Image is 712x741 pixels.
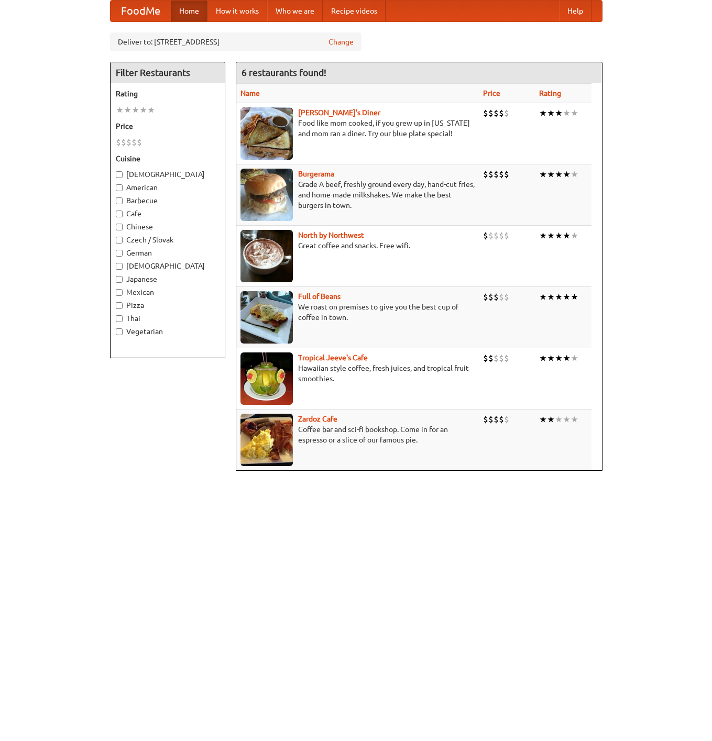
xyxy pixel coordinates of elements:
[504,169,509,180] li: $
[488,291,494,303] li: $
[116,313,220,324] label: Thai
[563,169,571,180] li: ★
[298,231,364,239] a: North by Northwest
[116,276,123,283] input: Japanese
[111,62,225,83] h4: Filter Restaurants
[563,414,571,425] li: ★
[571,352,578,364] li: ★
[242,68,326,78] ng-pluralize: 6 restaurants found!
[547,414,555,425] li: ★
[116,224,123,230] input: Chinese
[559,1,591,21] a: Help
[298,108,380,117] a: [PERSON_NAME]'s Diner
[563,230,571,241] li: ★
[116,315,123,322] input: Thai
[328,37,354,47] a: Change
[121,137,126,148] li: $
[116,289,123,296] input: Mexican
[116,195,220,206] label: Barbecue
[116,121,220,131] h5: Price
[539,230,547,241] li: ★
[116,302,123,309] input: Pizza
[116,261,220,271] label: [DEMOGRAPHIC_DATA]
[563,352,571,364] li: ★
[240,302,475,323] p: We roast on premises to give you the best cup of coffee in town.
[499,414,504,425] li: $
[547,230,555,241] li: ★
[298,170,334,178] a: Burgerama
[539,291,547,303] li: ★
[539,169,547,180] li: ★
[116,197,123,204] input: Barbecue
[126,137,132,148] li: $
[116,89,220,99] h5: Rating
[571,291,578,303] li: ★
[499,169,504,180] li: $
[240,107,293,160] img: sallys.jpg
[240,89,260,97] a: Name
[139,104,147,116] li: ★
[137,137,142,148] li: $
[132,104,139,116] li: ★
[240,352,293,405] img: jeeves.jpg
[494,107,499,119] li: $
[555,352,563,364] li: ★
[555,169,563,180] li: ★
[147,104,155,116] li: ★
[483,230,488,241] li: $
[240,414,293,466] img: zardoz.jpg
[547,169,555,180] li: ★
[116,153,220,164] h5: Cuisine
[240,169,293,221] img: burgerama.jpg
[547,352,555,364] li: ★
[504,230,509,241] li: $
[116,287,220,297] label: Mexican
[240,179,475,211] p: Grade A beef, freshly ground every day, hand-cut fries, and home-made milkshakes. We make the bes...
[488,169,494,180] li: $
[116,184,123,191] input: American
[116,182,220,193] label: American
[504,291,509,303] li: $
[499,230,504,241] li: $
[116,250,123,257] input: German
[483,89,500,97] a: Price
[240,240,475,251] p: Great coffee and snacks. Free wifi.
[116,171,123,178] input: [DEMOGRAPHIC_DATA]
[298,292,341,301] a: Full of Beans
[488,352,494,364] li: $
[555,291,563,303] li: ★
[483,291,488,303] li: $
[571,169,578,180] li: ★
[116,137,121,148] li: $
[240,118,475,139] p: Food like mom cooked, if you grew up in [US_STATE] and mom ran a diner. Try our blue plate special!
[571,230,578,241] li: ★
[116,328,123,335] input: Vegetarian
[494,169,499,180] li: $
[323,1,386,21] a: Recipe videos
[298,353,368,362] a: Tropical Jeeve's Cafe
[116,237,123,244] input: Czech / Slovak
[298,415,337,423] b: Zardoz Cafe
[267,1,323,21] a: Who we are
[547,107,555,119] li: ★
[483,414,488,425] li: $
[499,107,504,119] li: $
[494,291,499,303] li: $
[116,326,220,337] label: Vegetarian
[504,107,509,119] li: $
[494,352,499,364] li: $
[494,230,499,241] li: $
[116,208,220,219] label: Cafe
[539,352,547,364] li: ★
[116,222,220,232] label: Chinese
[171,1,207,21] a: Home
[555,107,563,119] li: ★
[124,104,132,116] li: ★
[116,235,220,245] label: Czech / Slovak
[240,424,475,445] p: Coffee bar and sci-fi bookshop. Come in for an espresso or a slice of our famous pie.
[563,107,571,119] li: ★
